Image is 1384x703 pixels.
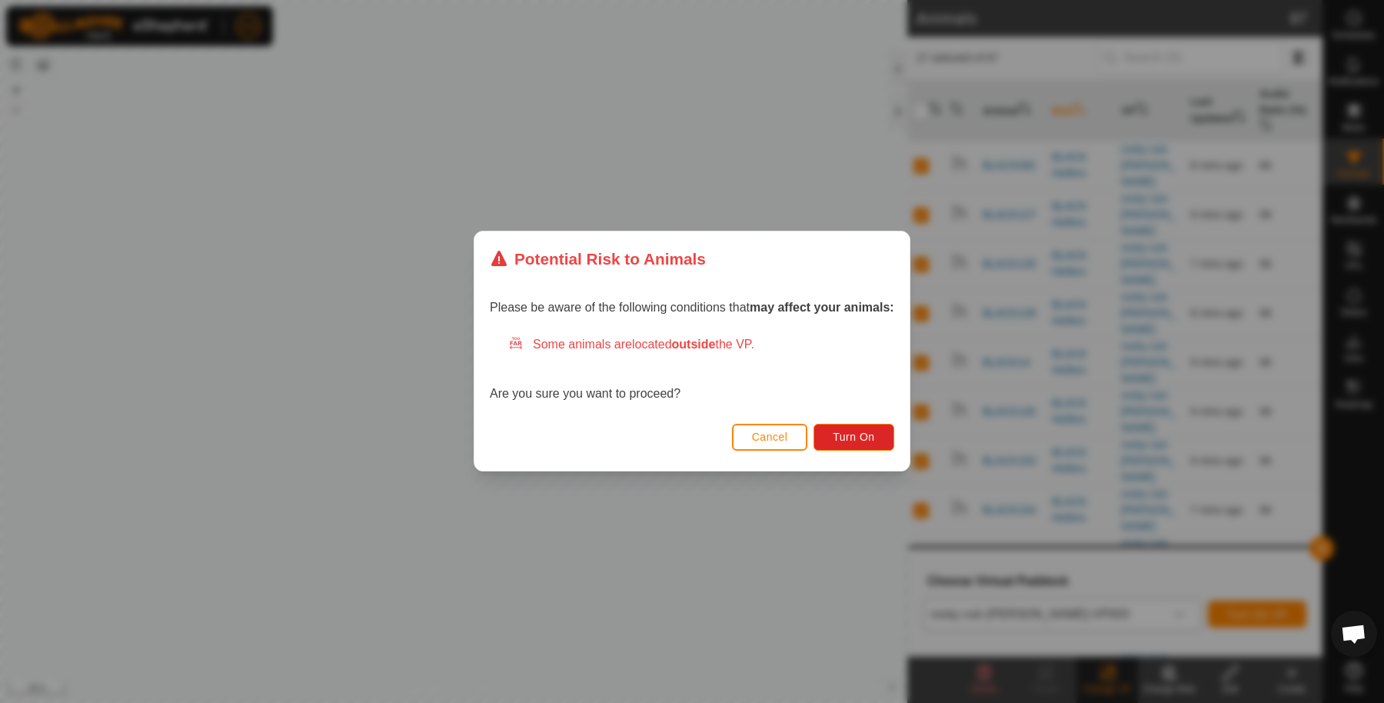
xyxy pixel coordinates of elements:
span: Turn On [833,431,875,444]
strong: may affect your animals: [750,302,894,315]
span: Cancel [752,431,788,444]
button: Cancel [732,424,808,451]
button: Turn On [814,424,894,451]
strong: outside [672,338,716,351]
div: Are you sure you want to proceed? [490,336,894,404]
div: Open chat [1331,611,1377,657]
div: Potential Risk to Animals [490,247,706,271]
span: Please be aware of the following conditions that [490,302,894,315]
span: located the VP. [632,338,754,351]
div: Some animals are [508,336,894,355]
